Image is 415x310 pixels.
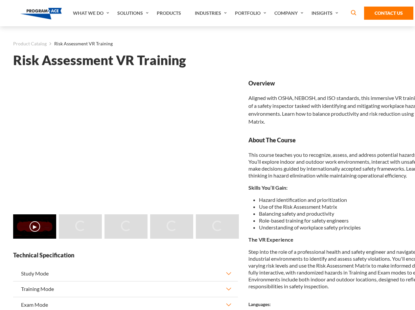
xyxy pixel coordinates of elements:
[248,301,271,307] strong: Languages:
[13,214,56,239] img: Risk Assessment VR Training - Video 0
[47,39,113,48] li: Risk Assessment VR Training
[13,281,238,297] button: Training Mode
[30,221,40,232] button: ▶
[13,79,238,206] iframe: Risk Assessment VR Training - Video 0
[364,7,413,20] a: Contact Us
[13,39,47,48] a: Product Catalog
[13,251,238,259] strong: Technical Specification
[20,8,62,19] img: Program-Ace
[13,266,238,281] button: Study Mode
